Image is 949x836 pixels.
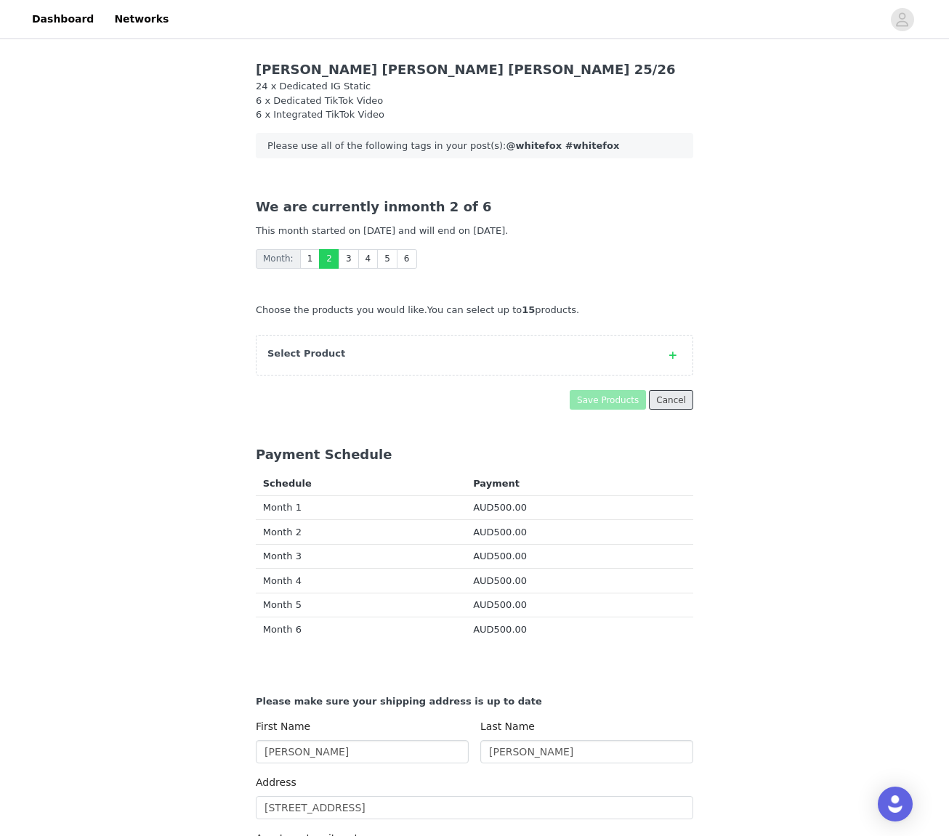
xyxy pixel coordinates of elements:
span: AUD500.00 [473,502,527,513]
div: Please make sure your shipping address is up to date [256,694,693,709]
span: month 2 of 6 [256,199,492,214]
div: avatar [895,8,909,31]
label: Address [256,776,296,788]
span: AUD500.00 [473,551,527,561]
td: Month 4 [256,569,466,593]
strong: Select Product [267,348,345,359]
a: Dashboard [23,3,102,36]
span: You can select up to products. [427,304,579,315]
span: AUD500.00 [473,599,527,610]
div: Open Intercom Messenger [878,787,913,821]
td: Month 1 [256,495,466,520]
span: AUD500.00 [473,527,527,537]
a: 5 [377,249,397,269]
input: Address [256,796,693,819]
a: 1 [300,249,320,269]
span: [PERSON_NAME] [PERSON_NAME] [PERSON_NAME] 25/26 [256,62,675,77]
label: First Name [256,721,310,732]
td: Month 6 [256,617,466,641]
td: Month 2 [256,520,466,545]
strong: @whitefox #whitefox [506,140,619,151]
strong: 15 [522,304,535,315]
label: Last Name [480,721,535,732]
div: Please use all of the following tags in your post(s): [256,133,693,159]
th: Payment [466,471,693,495]
span: AUD500.00 [473,624,527,635]
td: Month 5 [256,593,466,617]
div: Payment Schedule [256,445,693,464]
div: 24 x Dedicated IG Static 6 x Dedicated TikTok Video 6 x Integrated TikTok Video [256,79,693,122]
a: 4 [358,249,379,269]
a: Networks [105,3,177,36]
span: This month started on [DATE] and will end on [DATE]. [256,225,508,236]
p: Choose the products you would like. [256,303,693,317]
button: Save Products [570,390,646,410]
a: 3 [339,249,359,269]
a: 2 [319,249,339,269]
td: Month 3 [256,544,466,569]
a: 6 [397,249,417,269]
span: AUD500.00 [473,575,527,586]
span: We are currently in [256,199,397,214]
button: Cancel [649,390,693,410]
th: Schedule [256,471,466,495]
